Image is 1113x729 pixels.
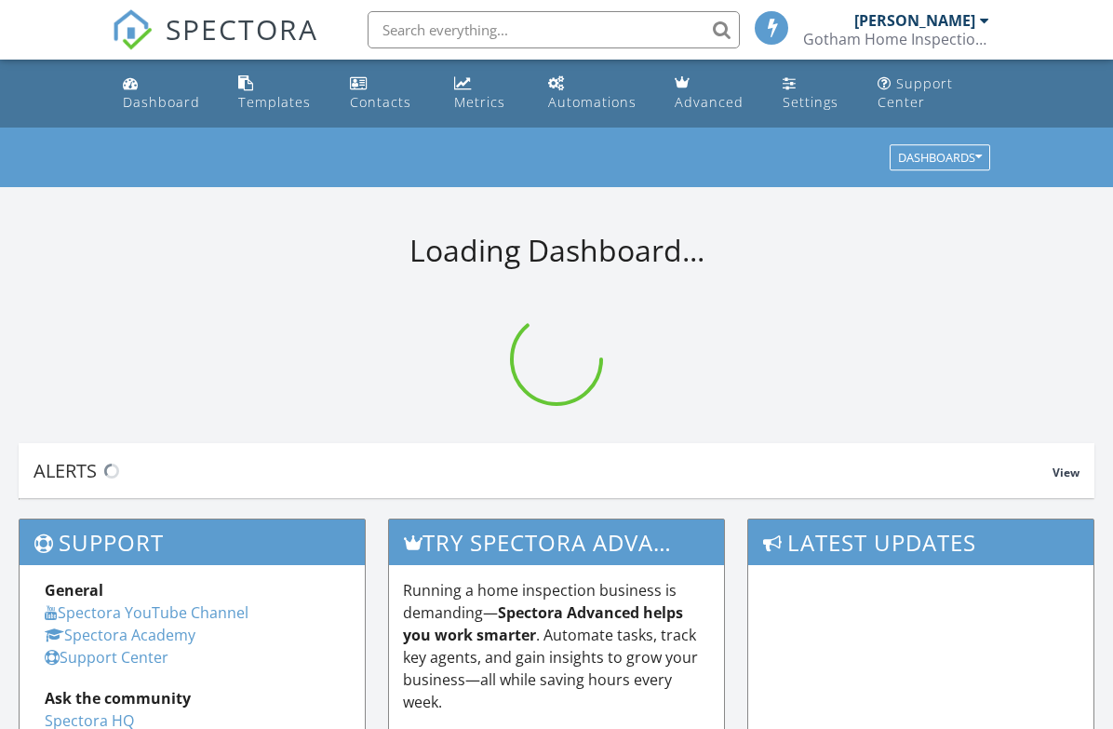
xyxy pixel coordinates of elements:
h3: Latest Updates [748,520,1093,565]
a: Settings [775,67,855,120]
button: Dashboards [890,145,990,171]
a: Contacts [342,67,431,120]
div: Dashboards [898,152,982,165]
img: The Best Home Inspection Software - Spectora [112,9,153,50]
span: View [1053,465,1079,480]
a: Spectora Academy [45,625,195,645]
div: Contacts [350,93,411,111]
a: Support Center [45,647,168,668]
input: Search everything... [368,11,740,48]
a: Advanced [667,67,760,120]
div: Templates [238,93,311,111]
div: Support Center [878,74,953,111]
a: Templates [231,67,328,120]
a: Automations (Basic) [541,67,652,120]
div: Metrics [454,93,505,111]
div: Advanced [675,93,744,111]
div: Settings [783,93,838,111]
div: [PERSON_NAME] [854,11,975,30]
a: Dashboard [115,67,217,120]
p: Running a home inspection business is demanding— . Automate tasks, track key agents, and gain ins... [403,579,709,713]
div: Gotham Home Inspections LLC [803,30,989,48]
div: Ask the community [45,687,340,709]
span: SPECTORA [166,9,318,48]
a: SPECTORA [112,25,318,64]
h3: Try spectora advanced [DATE] [389,520,723,565]
strong: General [45,580,103,601]
div: Dashboard [123,93,200,111]
a: Spectora YouTube Channel [45,602,248,623]
a: Support Center [870,67,998,120]
div: Alerts [34,458,1053,483]
strong: Spectora Advanced helps you work smarter [403,602,683,645]
a: Metrics [447,67,526,120]
div: Automations [548,93,637,111]
h3: Support [20,520,365,565]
